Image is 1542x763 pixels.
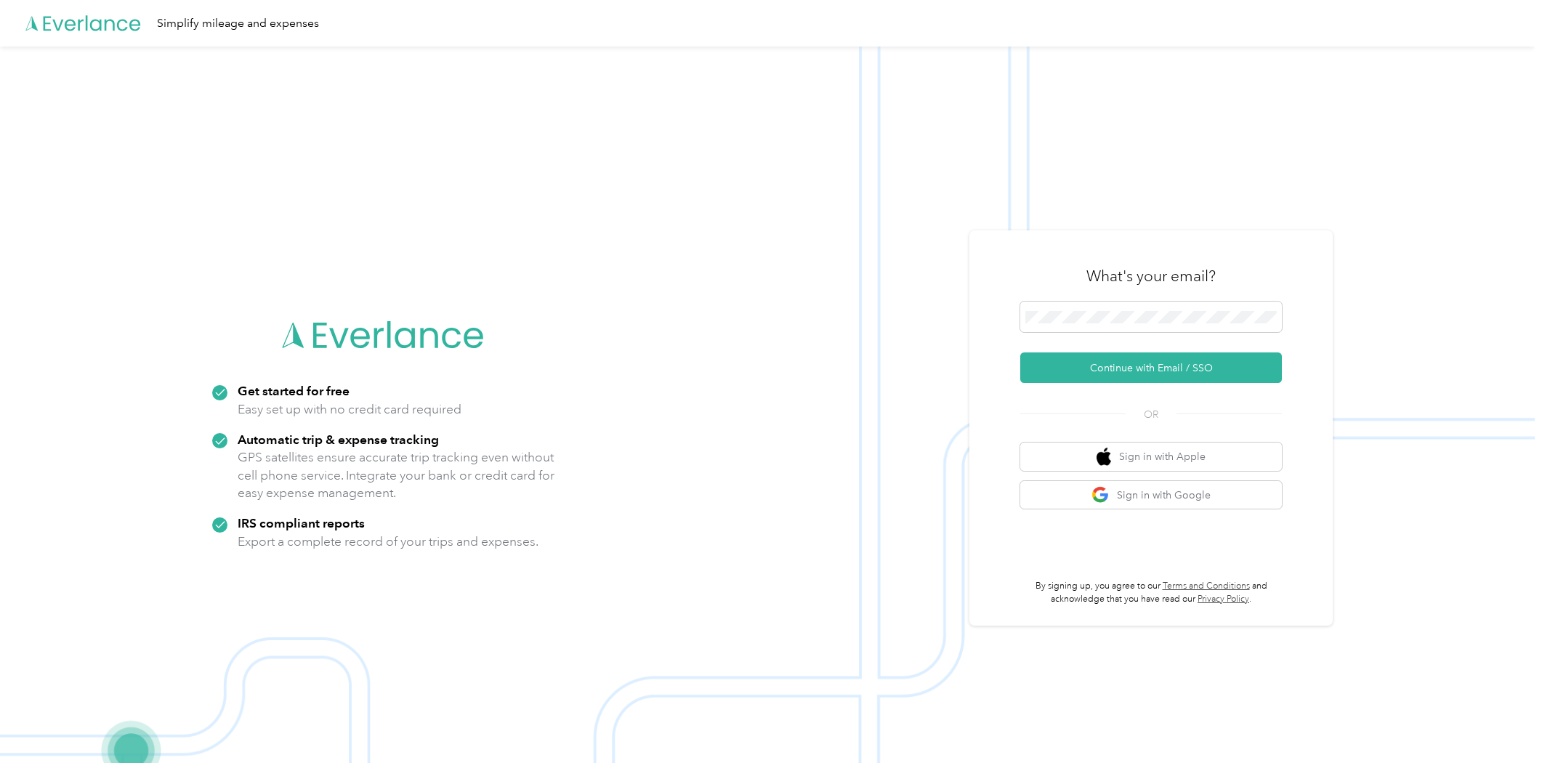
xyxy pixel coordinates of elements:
p: Easy set up with no credit card required [238,400,461,419]
iframe: Everlance-gr Chat Button Frame [1461,682,1542,763]
strong: Get started for free [238,383,350,398]
a: Terms and Conditions [1163,581,1250,592]
strong: Automatic trip & expense tracking [238,432,439,447]
button: Continue with Email / SSO [1020,352,1282,383]
a: Privacy Policy [1198,594,1249,605]
button: apple logoSign in with Apple [1020,443,1282,471]
button: google logoSign in with Google [1020,481,1282,509]
img: google logo [1091,486,1110,504]
p: GPS satellites ensure accurate trip tracking even without cell phone service. Integrate your bank... [238,448,555,502]
div: Simplify mileage and expenses [157,15,319,33]
img: apple logo [1097,448,1111,466]
span: OR [1126,407,1176,422]
h3: What's your email? [1086,266,1216,286]
p: Export a complete record of your trips and expenses. [238,533,538,551]
strong: IRS compliant reports [238,515,365,530]
p: By signing up, you agree to our and acknowledge that you have read our . [1020,580,1282,605]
